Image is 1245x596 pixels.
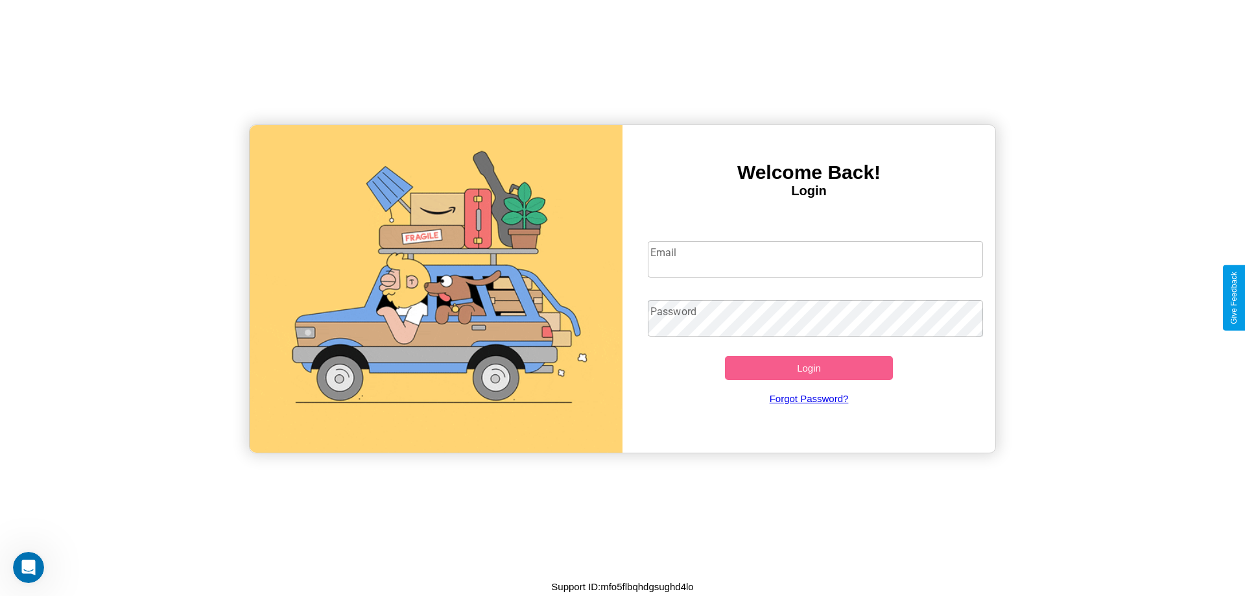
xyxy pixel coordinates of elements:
iframe: Intercom live chat [13,552,44,583]
button: Login [725,356,893,380]
img: gif [250,125,622,453]
h4: Login [622,184,995,198]
div: Give Feedback [1229,272,1239,324]
h3: Welcome Back! [622,161,995,184]
a: Forgot Password? [641,380,977,417]
p: Support ID: mfo5flbqhdgsughd4lo [551,578,693,595]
